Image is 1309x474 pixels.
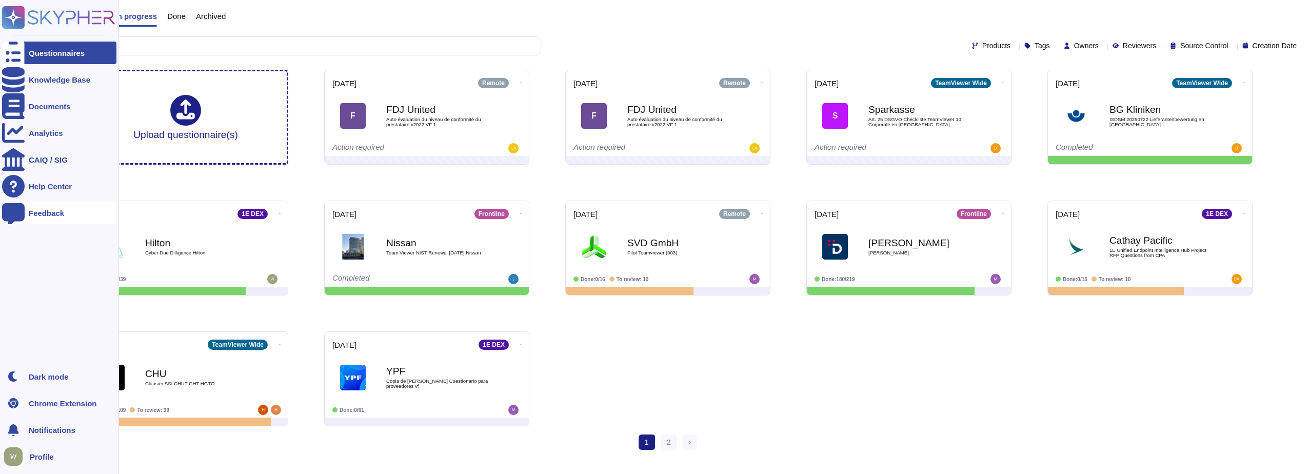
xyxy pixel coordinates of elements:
[2,148,116,171] a: CAIQ / SIG
[267,274,277,284] img: user
[2,175,116,197] a: Help Center
[990,274,1001,284] img: user
[167,12,186,20] span: Done
[1109,117,1212,127] span: ISDSM 20250722 Lieferantenbewertung en [GEOGRAPHIC_DATA]
[29,400,97,407] div: Chrome Extension
[2,42,116,64] a: Questionnaires
[386,105,489,114] b: FDJ United
[815,80,839,87] span: [DATE]
[1172,78,1232,88] div: TeamViewer Wide
[1232,274,1242,284] img: user
[340,365,366,390] img: Logo
[661,434,677,450] a: 2
[1056,210,1080,218] span: [DATE]
[1202,209,1232,219] div: 1E DEX
[1109,235,1212,245] b: Cathay Pacific
[2,392,116,414] a: Chrome Extension
[1074,42,1099,49] span: Owners
[332,143,458,153] div: Action required
[271,405,281,415] img: user
[1099,276,1131,282] span: To review: 10
[990,143,1001,153] img: user
[332,274,458,284] div: Completed
[749,143,760,153] img: user
[1253,42,1297,49] span: Creation Date
[719,209,750,219] div: Remote
[815,210,839,218] span: [DATE]
[145,381,248,386] span: Clausier SSI CHUT GHT HGTO
[386,117,489,127] span: Auto évaluation du niveau de conformité du prestataire v2022 VF 1
[145,238,248,248] b: Hilton
[982,42,1010,49] span: Products
[1063,103,1089,129] img: Logo
[627,238,730,248] b: SVD GmbH
[145,369,248,379] b: CHU
[4,447,23,466] img: user
[1056,143,1181,153] div: Completed
[617,276,649,282] span: To review: 10
[29,76,90,84] div: Knowledge Base
[627,105,730,114] b: FDJ United
[749,274,760,284] img: user
[1109,105,1212,114] b: BG Kliniken
[133,95,238,140] div: Upload questionnaire(s)
[479,340,509,350] div: 1E DEX
[29,183,72,190] div: Help Center
[137,407,169,413] span: To review: 99
[237,209,268,219] div: 1E DEX
[868,117,971,127] span: Art. 25 DSGVO Checkliste TeamViewer 10 Corporate en [GEOGRAPHIC_DATA]
[332,341,356,349] span: [DATE]
[1109,248,1212,258] span: 1E Unified Endpoint Intelligence Hub Project RFP Questions from CPA
[581,276,605,282] span: Done: 0/16
[386,366,489,376] b: YPF
[822,234,848,260] img: Logo
[1063,234,1089,260] img: Logo
[1232,143,1242,153] img: user
[1035,42,1050,49] span: Tags
[2,95,116,117] a: Documents
[196,12,226,20] span: Archived
[2,122,116,144] a: Analytics
[208,340,268,350] div: TeamViewer Wide
[822,276,855,282] span: Done: 180/219
[627,117,730,127] span: Auto évaluation du niveau de conformité du prestataire v2022 VF 1
[581,234,607,260] img: Logo
[29,373,69,381] div: Dark mode
[29,129,63,137] div: Analytics
[115,12,157,20] span: In progress
[1180,42,1228,49] span: Source Control
[386,250,489,255] span: Team Viewer NIST Renewal [DATE] Nissan
[639,434,655,450] span: 1
[581,103,607,129] div: F
[41,37,541,55] input: Search by keywords
[508,405,519,415] img: user
[478,78,509,88] div: Remote
[719,78,750,88] div: Remote
[868,238,971,248] b: [PERSON_NAME]
[573,210,598,218] span: [DATE]
[386,238,489,248] b: Nissan
[332,80,356,87] span: [DATE]
[29,49,85,57] div: Questionnaires
[2,202,116,224] a: Feedback
[688,438,691,446] span: ›
[1123,42,1156,49] span: Reviewers
[1056,80,1080,87] span: [DATE]
[868,250,971,255] span: [PERSON_NAME]
[145,250,248,255] span: Cyber Due Dilligence Hilton
[1063,276,1087,282] span: Done: 0/15
[258,405,268,415] img: user
[332,210,356,218] span: [DATE]
[29,209,64,217] div: Feedback
[868,105,971,114] b: Sparkasse
[340,103,366,129] div: F
[815,143,940,153] div: Action required
[29,156,68,164] div: CAIQ / SIG
[508,143,519,153] img: user
[573,143,699,153] div: Action required
[30,453,54,461] span: Profile
[508,274,519,284] img: user
[931,78,991,88] div: TeamViewer Wide
[957,209,991,219] div: Frontline
[340,407,364,413] span: Done: 0/61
